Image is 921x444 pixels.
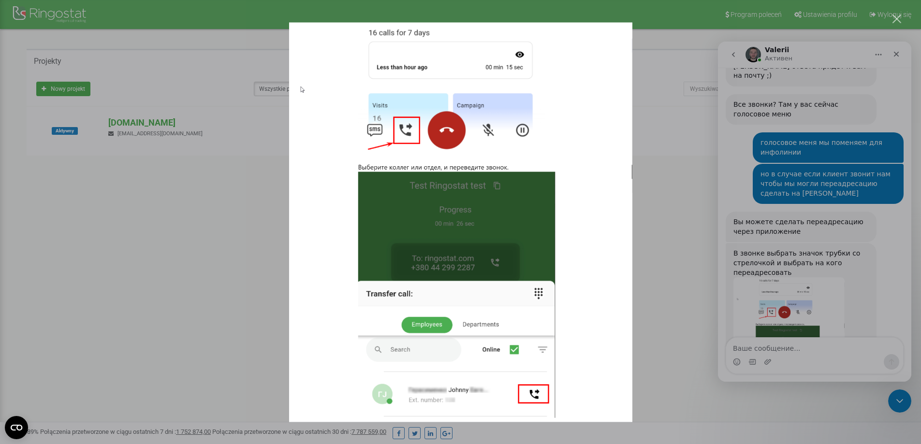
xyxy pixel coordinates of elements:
[8,170,159,201] div: Вы можете сделать переадресацию через приложение
[35,91,186,121] div: голосовое меня мы поменяем для инфолинии
[5,416,28,439] button: Open CMP widget
[8,122,186,170] div: Damian говорит…
[166,313,181,328] button: Отправить сообщение…
[8,201,186,392] div: Valerii говорит…
[47,5,71,12] h1: Valerii
[35,122,186,162] div: но в случае если клиент звонит нам чтобы мы могли переадресацию сделать на [PERSON_NAME]
[151,4,170,22] button: Главная
[8,91,186,122] div: Damian говорит…
[8,53,159,83] div: Все звонки? Там у вас сейчас голосовое меню
[15,20,151,39] div: [PERSON_NAME] ответа придет к вам на почту ;)
[6,4,25,22] button: go back
[289,22,632,422] img: Закрыть
[46,316,54,324] button: Добавить вложение
[8,296,185,313] textarea: Ваше сообщение...
[28,5,43,21] img: Profile image for Valerii
[8,170,186,201] div: Valerii говорит…
[15,58,151,77] div: Все звонки? Там у вас сейчас голосовое меню
[15,207,151,236] div: В звонке выбрать значок трубки со стрелочкой и выбрать на кого переадресовать
[43,97,178,115] div: голосовое меня мы поменяем для инфолинии
[8,201,159,371] div: В звонке выбрать значок трубки со стрелочкой и выбрать на кого переадресовать
[170,4,187,21] div: Закрыть
[43,128,178,157] div: но в случае если клиент звонит нам чтобы мы могли переадресацию сделать на [PERSON_NAME]
[47,12,74,22] p: Активен
[892,14,902,24] div: Закрыть
[15,316,23,324] button: Средство выбора эмодзи
[30,316,38,324] button: Средство выбора GIF-файла
[15,176,151,195] div: Вы можете сделать переадресацию через приложение
[8,53,186,91] div: Valerii говорит…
